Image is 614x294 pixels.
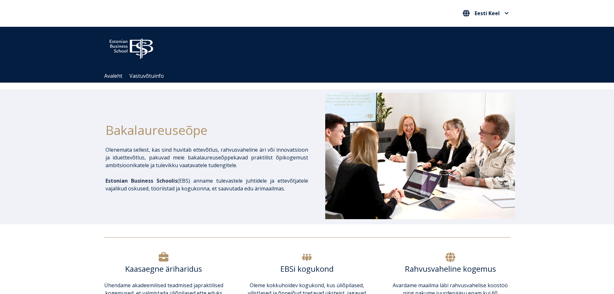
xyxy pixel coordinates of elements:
div: Navigation Menu [101,69,520,83]
span: Estonian Business Schoolis [106,177,177,184]
span: Eesti Keel [475,11,500,16]
a: Avaleht [104,72,122,79]
h6: Kaasaegne äriharidus [104,264,224,274]
img: ebs_logo2016_white [104,33,159,61]
p: EBS) anname tulevastele juhtidele ja ettevõtjatele vajalikud oskused, tööriistad ja kogukonna, et... [106,177,308,192]
span: Ühendame akadeemilised teadmised ja [104,282,198,289]
h6: EBSi kogukond [247,264,367,274]
nav: Vali oma keel [461,8,510,19]
p: Olenemata sellest, kas sind huvitab ettevõtlus, rahvusvaheline äri või innovatsioon ja iduettevõt... [106,146,308,169]
img: Bakalaureusetudengid [325,93,515,219]
span: ( [106,177,179,184]
h1: Bakalaureuseõpe [106,120,308,139]
a: Vastuvõtuinfo [129,72,164,79]
button: Eesti Keel [461,8,510,18]
h6: Rahvusvaheline kogemus [390,264,510,274]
